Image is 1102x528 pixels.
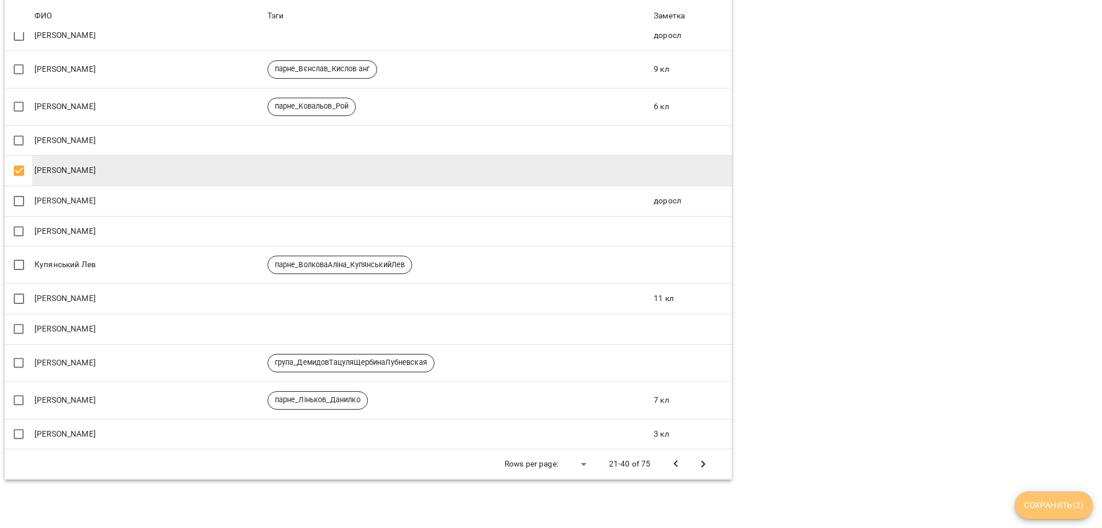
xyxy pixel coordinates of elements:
button: Сохранить(2) [1015,491,1093,519]
td: 11 кл [651,284,732,314]
button: Next Page [689,450,717,478]
button: Previous Page [662,450,690,478]
span: парне_Ліньков_Данилко [268,395,367,405]
td: [PERSON_NAME] [32,216,265,246]
td: [PERSON_NAME] [32,125,265,156]
td: Купянський Лев [32,246,265,284]
td: [PERSON_NAME] [32,51,265,88]
div: Sort [654,9,685,23]
td: [PERSON_NAME] [32,20,265,51]
td: 7 кл [651,381,732,419]
td: [PERSON_NAME] [32,314,265,344]
td: 9 кл [651,51,732,88]
span: парне_Ковальов_Рой [268,101,356,111]
span: Заметка [654,9,730,23]
td: [PERSON_NAME] [32,156,265,186]
td: [PERSON_NAME] [32,344,265,381]
span: група_ДемидовТацуляЩербинаЛубневская [268,357,434,368]
p: Rows per page: [505,458,558,470]
td: [PERSON_NAME] [32,284,265,314]
td: доросл [651,20,732,51]
div: Sort [267,9,284,23]
td: [PERSON_NAME] [32,381,265,419]
td: [PERSON_NAME] [32,186,265,216]
p: 21-40 of 75 [609,458,651,470]
td: 6 кл [651,88,732,125]
td: доросл [651,186,732,216]
span: ФИО [34,9,263,23]
span: Тэги [267,9,649,23]
span: парне_ВолковаАліна_КупянськийЛев [268,260,412,270]
div: ФИО [34,9,52,23]
td: [PERSON_NAME] [32,88,265,125]
span: парне_Вєнслав_Кислов анг [268,64,377,74]
div: Тэги [267,9,284,23]
td: [PERSON_NAME] [32,419,265,449]
td: 3 кл [651,419,732,449]
div: Sort [34,9,52,23]
span: Сохранить ( 2 ) [1024,498,1084,512]
div: Заметка [654,9,685,23]
div: ​ [563,456,591,473]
